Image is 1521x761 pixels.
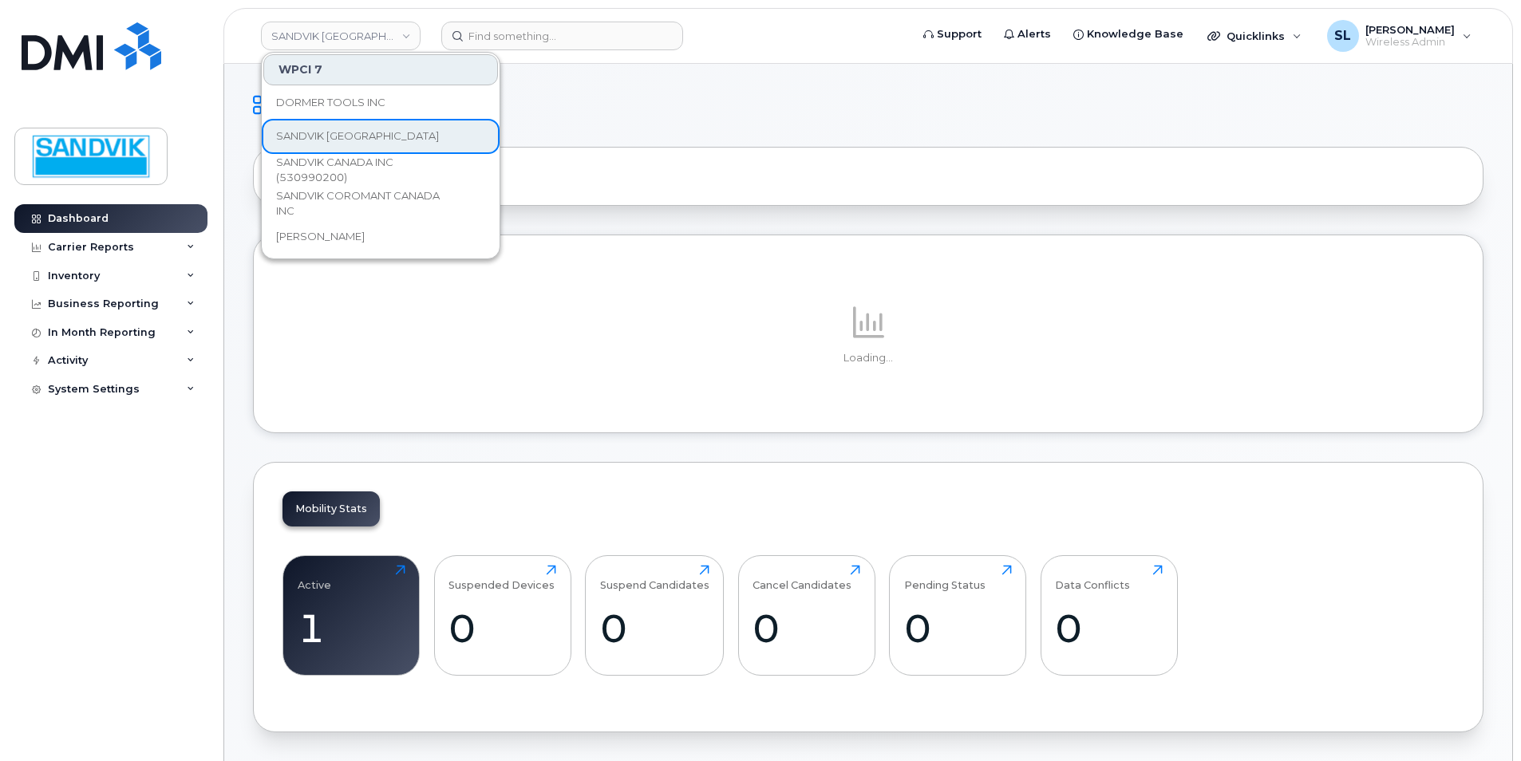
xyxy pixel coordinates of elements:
a: Suspended Devices0 [448,565,556,667]
div: 0 [753,605,860,652]
div: 1 [298,605,405,652]
a: SANDVIK COROMANT CANADA INC [263,187,498,219]
span: SANDVIK CANADA INC (530990200) [276,155,460,186]
a: Active1 [298,565,405,667]
a: Suspend Candidates0 [600,565,709,667]
p: Loading... [282,351,1454,365]
a: Data Conflicts0 [1055,565,1163,667]
div: Suspend Candidates [600,565,709,591]
a: Pending Status0 [904,565,1012,667]
div: 0 [1055,605,1163,652]
div: Active [298,565,331,591]
div: Data Conflicts [1055,565,1130,591]
div: 0 [448,605,556,652]
div: WPCI 7 [263,54,498,85]
span: DORMER TOOLS INC [276,95,385,111]
span: SANDVIK COROMANT CANADA INC [276,188,460,219]
span: SANDVIK [GEOGRAPHIC_DATA] [276,128,439,144]
a: Cancel Candidates0 [753,565,860,667]
a: SANDVIK CANADA INC (530990200) [263,154,498,186]
div: 0 [600,605,709,652]
a: DORMER TOOLS INC [263,87,498,119]
a: [PERSON_NAME] [263,221,498,253]
a: SANDVIK [GEOGRAPHIC_DATA] [263,120,498,152]
div: Cancel Candidates [753,565,851,591]
div: Pending Status [904,565,986,591]
span: [PERSON_NAME] [276,229,365,245]
div: Suspended Devices [448,565,555,591]
div: 0 [904,605,1012,652]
